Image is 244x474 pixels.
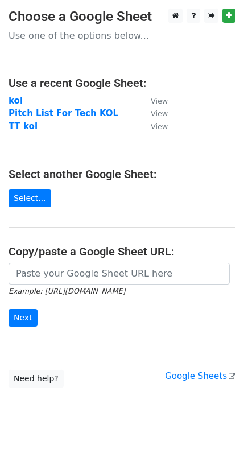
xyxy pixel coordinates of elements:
[139,96,168,106] a: View
[9,9,235,25] h3: Choose a Google Sheet
[151,109,168,118] small: View
[9,167,235,181] h4: Select another Google Sheet:
[9,96,23,106] a: kol
[9,108,118,118] a: Pitch List For Tech KOL
[9,189,51,207] a: Select...
[9,287,125,295] small: Example: [URL][DOMAIN_NAME]
[165,371,235,381] a: Google Sheets
[9,245,235,258] h4: Copy/paste a Google Sheet URL:
[9,370,64,388] a: Need help?
[139,108,168,118] a: View
[9,30,235,42] p: Use one of the options below...
[9,309,38,327] input: Next
[9,76,235,90] h4: Use a recent Google Sheet:
[9,121,38,131] a: TT kol
[9,263,230,285] input: Paste your Google Sheet URL here
[139,121,168,131] a: View
[151,122,168,131] small: View
[151,97,168,105] small: View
